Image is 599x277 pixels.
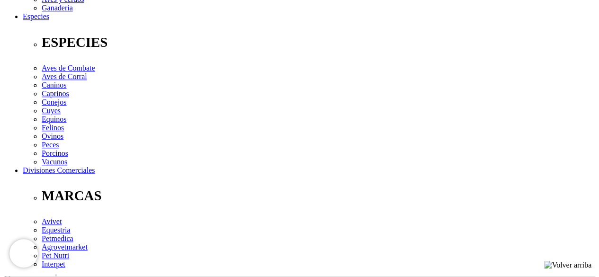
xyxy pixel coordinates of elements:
[42,251,69,259] a: Pet Nutri
[42,243,88,251] a: Agrovetmarket
[42,72,87,80] a: Aves de Corral
[42,217,62,225] a: Avivet
[42,35,595,50] p: ESPECIES
[42,141,59,149] a: Peces
[42,81,66,89] a: Caninos
[42,115,66,123] a: Equinos
[42,234,73,242] a: Petmedica
[42,132,63,140] a: Ovinos
[42,64,95,72] a: Aves de Combate
[23,166,95,174] a: Divisiones Comerciales
[42,188,595,204] p: MARCAS
[42,98,66,106] a: Conejos
[42,124,64,132] a: Felinos
[42,226,70,234] a: Equestria
[42,158,67,166] a: Vacunos
[42,149,68,157] a: Porcinos
[42,107,61,115] a: Cuyes
[42,260,65,268] a: Interpet
[42,89,69,98] a: Caprinos
[23,12,49,20] a: Especies
[42,4,73,12] a: Ganadería
[9,239,38,268] iframe: Brevo live chat
[544,261,591,269] img: Volver arriba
